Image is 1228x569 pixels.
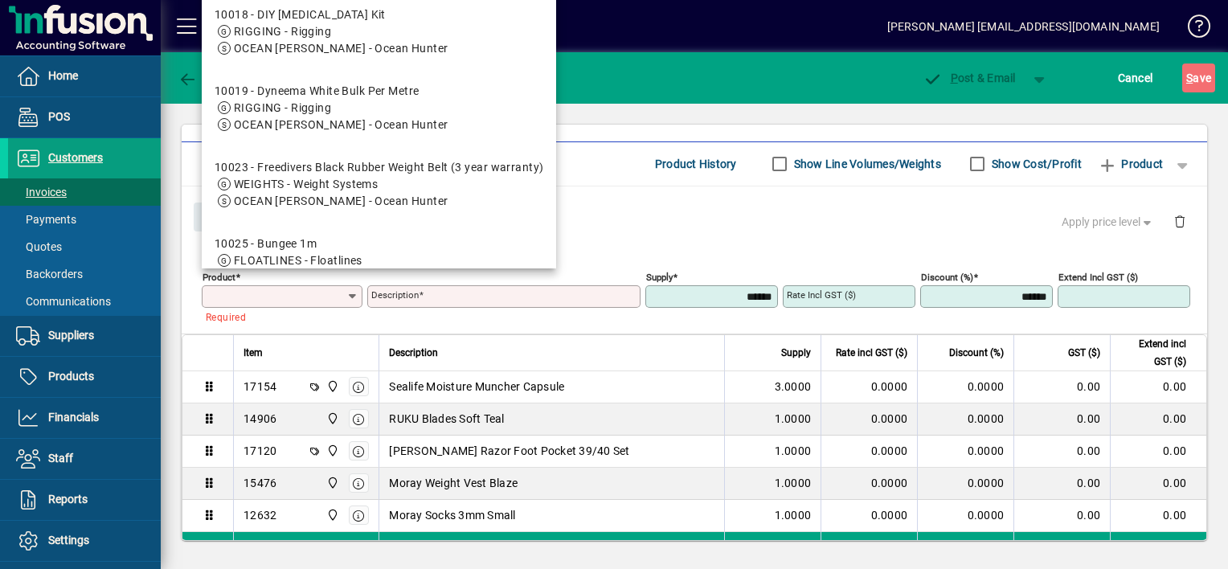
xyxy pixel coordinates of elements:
span: Supply [781,344,811,362]
span: RIGGING - Rigging [234,101,331,114]
td: 0.00 [1013,468,1110,500]
span: Discount (%) [949,344,1004,362]
mat-option: 10019 - Dyneema White Bulk Per Metre [202,70,557,146]
span: Communications [16,295,111,308]
span: Quotes [16,240,62,253]
span: Backorders [16,268,83,280]
div: 15476 [244,475,276,491]
span: Reports [48,493,88,506]
td: 0.00 [1110,468,1206,500]
a: Staff [8,439,161,479]
div: 0.0000 [831,475,907,491]
span: RUKU Blades Soft Teal [389,411,504,427]
a: Backorders [8,260,161,288]
app-page-header-button: Back [161,63,249,92]
td: 0.0000 [917,403,1013,436]
span: Financials [48,411,99,424]
span: Staff [48,452,73,465]
span: Shop [322,442,341,460]
span: Back [178,72,231,84]
div: 14906 [244,411,276,427]
button: Apply price level [1055,207,1161,236]
app-page-header-button: Close [190,209,252,223]
span: POS [48,110,70,123]
span: P [951,72,958,84]
span: 1.0000 [775,411,812,427]
span: Extend incl GST ($) [1120,335,1186,370]
mat-option: 10025 - Bungee 1m [202,223,557,299]
span: Shop [322,410,341,428]
mat-label: Discount (%) [921,271,973,282]
mat-label: Supply [646,271,673,282]
a: POS [8,97,161,137]
span: [PERSON_NAME] Razor Foot Pocket 39/40 Set [389,443,629,459]
span: WEIGHTS - Weight Systems [234,178,379,190]
span: Shop [322,474,341,492]
a: Home [8,56,161,96]
span: RIGGING - Rigging [234,25,331,38]
span: Invoices [16,186,67,199]
span: Shop [322,378,341,395]
span: Rate incl GST ($) [836,344,907,362]
a: Financials [8,398,161,438]
mat-label: Product [203,271,235,282]
button: Post & Email [915,63,1024,92]
span: OCEAN [PERSON_NAME] - Ocean Hunter [234,42,448,55]
button: Cancel [1114,63,1157,92]
mat-label: Rate incl GST ($) [787,289,856,301]
a: Communications [8,288,161,315]
span: Payments [16,213,76,226]
a: Products [8,357,161,397]
a: Suppliers [8,316,161,356]
a: Payments [8,206,161,233]
button: Save [1182,63,1215,92]
span: Suppliers [48,329,94,342]
app-page-header-button: Delete [1160,214,1199,228]
td: 0.00 [1110,436,1206,468]
div: 12632 [244,507,276,523]
span: 1.0000 [775,443,812,459]
td: 0.0000 [917,468,1013,500]
span: ave [1186,65,1211,91]
div: 0.0000 [831,411,907,427]
span: Shop [351,539,370,557]
div: 17120 [244,443,276,459]
span: Moray Weight Vest Blaze [389,475,518,491]
div: 0.0000 [831,379,907,395]
div: 0.0000 [831,507,907,523]
div: Product [182,186,1207,245]
td: 0.00 [1110,403,1206,436]
span: FLOATLINES - Floatlines [234,254,362,267]
td: 0.00 [1013,403,1110,436]
td: 0.00 [1110,371,1206,403]
a: Invoices [8,178,161,206]
td: 0.00 [1013,500,1110,532]
mat-label: Description [371,289,419,301]
label: Show Line Volumes/Weights [791,156,941,172]
a: Settings [8,521,161,561]
div: 17154 [244,379,276,395]
span: Item [244,344,263,362]
label: Show Cost/Profit [989,156,1082,172]
span: Cancel [1118,65,1153,91]
div: 0.0000 [831,443,907,459]
span: Product History [655,151,737,177]
mat-option: 10023 - Freedivers Black Rubber Weight Belt (3 year warranty) [202,146,557,223]
button: Back [174,63,235,92]
div: [PERSON_NAME] [EMAIL_ADDRESS][DOMAIN_NAME] [887,14,1160,39]
mat-error: Required [206,308,350,325]
td: 0.0000 [917,532,1013,564]
span: 1.0000 [775,475,812,491]
span: Customers [48,151,103,164]
div: 10019 - Dyneema White Bulk Per Metre [215,83,448,100]
button: Product History [649,149,743,178]
td: 0.00 [1110,500,1206,532]
span: Settings [48,534,89,546]
a: Quotes [8,233,161,260]
div: 10018 - DIY [MEDICAL_DATA] Kit [215,6,448,23]
span: Sealife Moisture Muncher Capsule [389,379,564,395]
span: S [1186,72,1193,84]
div: 10023 - Freedivers Black Rubber Weight Belt (3 year warranty) [215,159,544,176]
button: Delete [1160,203,1199,241]
td: 0.00 [1013,371,1110,403]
